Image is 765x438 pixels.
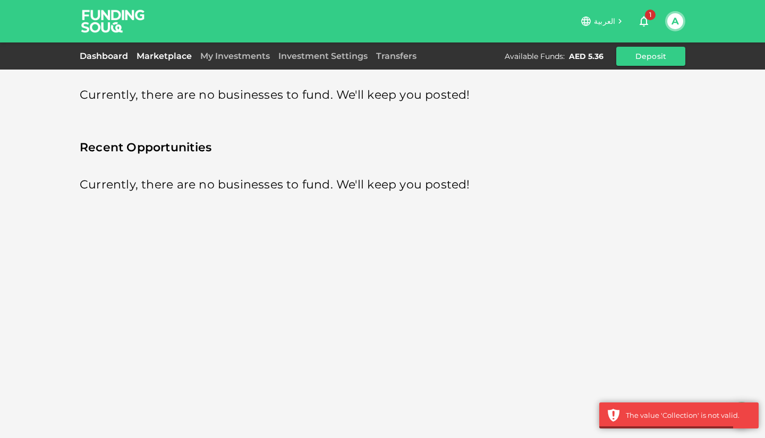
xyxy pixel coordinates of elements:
[80,175,470,195] span: Currently, there are no businesses to fund. We'll keep you posted!
[594,16,615,26] span: العربية
[80,51,132,61] a: Dashboard
[80,85,470,106] span: Currently, there are no businesses to fund. We'll keep you posted!
[372,51,421,61] a: Transfers
[633,11,654,32] button: 1
[80,138,685,158] span: Recent Opportunities
[626,410,751,421] div: The value 'Collection' is not valid.
[645,10,656,20] span: 1
[196,51,274,61] a: My Investments
[132,51,196,61] a: Marketplace
[569,51,603,62] div: AED 5.36
[505,51,565,62] div: Available Funds :
[274,51,372,61] a: Investment Settings
[616,47,685,66] button: Deposit
[667,13,683,29] button: A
